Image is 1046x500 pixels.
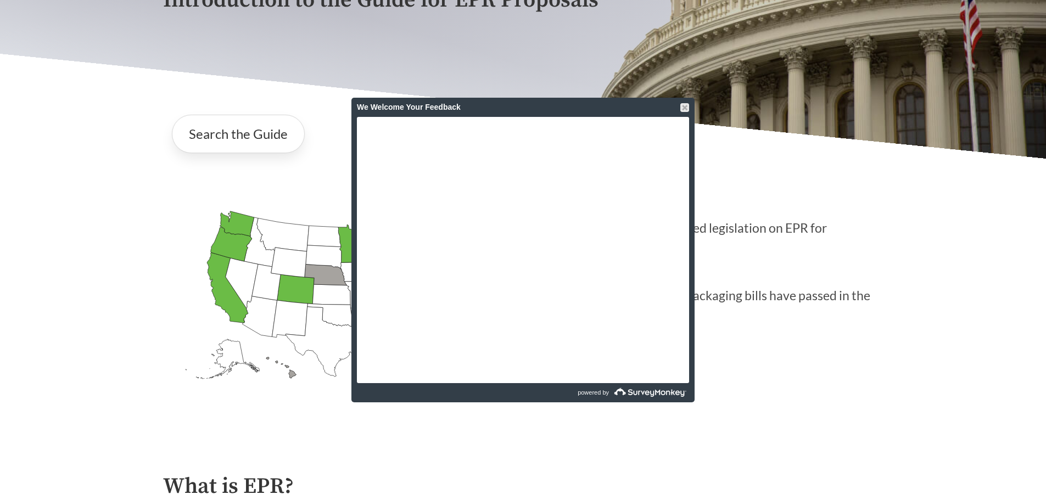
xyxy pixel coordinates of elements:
a: Search the Guide [172,115,305,153]
p: EPR for packaging bills have passed in the U.S. [523,269,883,336]
span: powered by [578,383,609,402]
p: States have introduced legislation on EPR for packaging in [DATE] [523,201,883,269]
a: powered by [524,383,689,402]
h2: What is EPR? [163,474,883,499]
div: We Welcome Your Feedback [357,98,689,117]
